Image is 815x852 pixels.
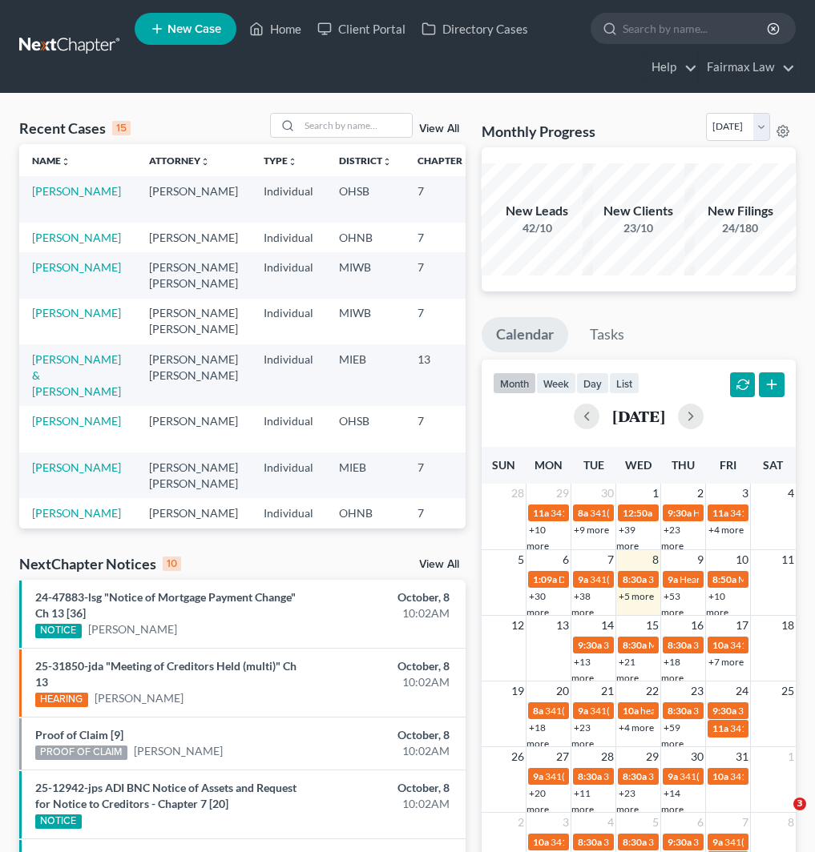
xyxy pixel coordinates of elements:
td: OHSB [326,406,405,452]
span: 10 [734,550,750,569]
div: October, 8 [322,658,450,674]
td: 7 [405,498,485,528]
td: 7 [405,299,485,344]
a: View All [419,559,459,570]
td: [PERSON_NAME] [136,498,251,528]
a: +7 more [708,656,744,668]
a: +10 more [527,524,549,552]
span: 10a [712,770,728,782]
span: 10a [712,639,728,651]
a: 25-12942-jps ADI BNC Notice of Assets and Request for Notice to Creditors - Chapter 7 [20] [35,781,297,810]
a: +18 more [527,721,549,750]
span: 341(a) Meeting for Rayneshia [GEOGRAPHIC_DATA] [590,573,812,585]
a: +18 more [661,656,684,684]
span: 13 [555,616,571,635]
span: 8:30a [623,573,647,585]
td: [PERSON_NAME] [136,223,251,252]
span: 11a [712,507,728,519]
span: 7 [740,813,750,832]
i: unfold_more [61,157,71,167]
span: 12 [510,616,526,635]
span: 341(a) meeting for [PERSON_NAME] [590,705,744,717]
a: Help [644,53,697,82]
a: +20 more [527,787,549,815]
div: New Clients [583,202,695,220]
span: 6 [561,550,571,569]
div: 10:02AM [322,605,450,621]
div: 15 [112,121,131,135]
span: 17 [734,616,750,635]
span: Meeting for [PERSON_NAME] [648,639,774,651]
a: +13 more [571,656,594,684]
span: 4 [606,813,615,832]
a: +38 more [571,590,594,618]
a: +39 more [616,524,639,552]
a: [PERSON_NAME] [32,506,121,520]
span: 8a [533,705,543,717]
td: Individual [251,452,326,498]
a: [PERSON_NAME] & [PERSON_NAME] [32,352,121,398]
a: View All [419,123,459,135]
span: 9a [578,705,588,717]
span: 5 [516,550,526,569]
span: 20 [555,681,571,701]
span: 7 [606,550,615,569]
div: New Leads [481,202,593,220]
span: 3 [793,798,806,810]
span: 19 [510,681,526,701]
span: 8 [651,550,660,569]
a: +5 more [619,590,654,602]
td: MIEB [326,344,405,406]
td: Individual [251,344,326,406]
a: Home [241,14,309,43]
span: 1:09a [533,573,557,585]
span: Tue [583,458,604,472]
span: 9a [668,573,678,585]
a: +10 more [706,590,728,618]
span: 30 [689,747,705,766]
span: 8:30a [668,639,692,651]
td: 7 [405,223,485,252]
td: 7 [405,176,485,222]
span: 341(a) meeting for [PERSON_NAME] [603,770,758,782]
span: 16 [689,616,705,635]
a: Typeunfold_more [264,155,297,167]
a: [PERSON_NAME] [88,621,177,637]
button: week [536,372,576,394]
span: 8:50a [712,573,736,585]
span: 1 [651,484,660,503]
input: Search by name... [300,114,412,137]
div: October, 8 [322,589,450,605]
a: [PERSON_NAME] [134,743,223,759]
iframe: Intercom live chat [761,798,799,836]
a: +4 more [708,524,744,536]
span: 9:30a [578,639,602,651]
input: Search by name... [623,14,769,43]
span: 24 [734,681,750,701]
td: 13 [405,344,485,406]
span: 22 [644,681,660,701]
span: 341(a) meeting for [PERSON_NAME] [551,507,705,519]
a: Calendar [482,317,568,352]
a: [PERSON_NAME] [32,260,121,274]
td: [PERSON_NAME] [PERSON_NAME] [136,528,251,574]
div: NOTICE [35,624,82,638]
span: 9 [696,550,705,569]
a: Attorneyunfold_more [149,155,210,167]
a: Proof of Claim [9] [35,728,123,741]
span: 341(a) Meeting of Creditors for [PERSON_NAME] [551,836,758,848]
td: MIWB [326,252,405,298]
span: 9:30a [668,507,692,519]
span: 5 [651,813,660,832]
a: [PERSON_NAME] [32,231,121,244]
a: Districtunfold_more [339,155,392,167]
div: 42/10 [481,220,593,236]
td: Individual [251,406,326,452]
span: 8a [578,507,588,519]
span: 15 [644,616,660,635]
div: Recent Cases [19,119,131,138]
div: NextChapter Notices [19,554,181,573]
h2: [DATE] [612,408,665,424]
button: month [493,372,536,394]
td: 7 [405,452,485,498]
